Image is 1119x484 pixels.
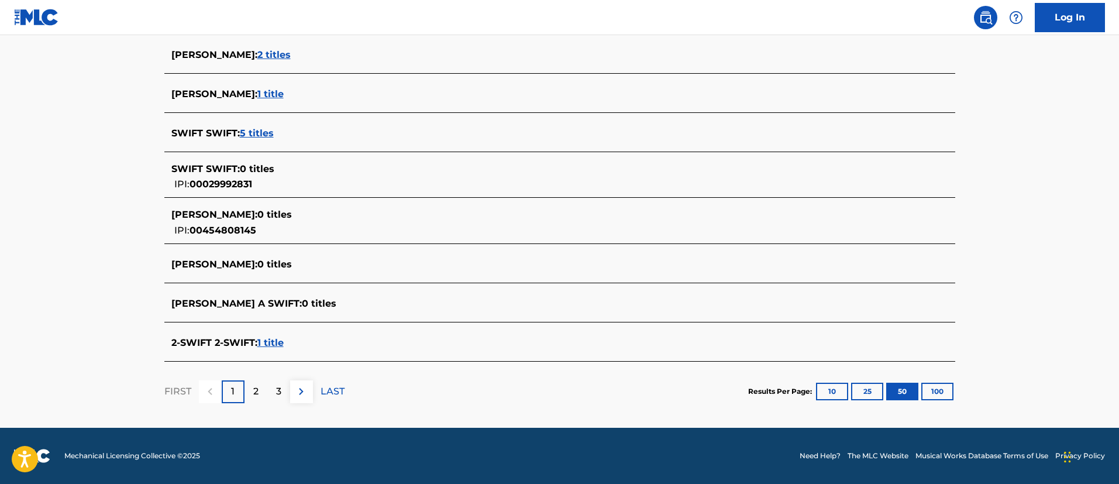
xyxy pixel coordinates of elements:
[1004,6,1028,29] div: Help
[174,179,190,190] span: IPI:
[240,163,274,174] span: 0 titles
[302,298,336,309] span: 0 titles
[257,88,284,99] span: 1 title
[1055,451,1105,461] a: Privacy Policy
[1035,3,1105,32] a: Log In
[171,209,257,220] span: [PERSON_NAME] :
[1061,428,1119,484] iframe: Chat Widget
[886,383,918,400] button: 50
[171,259,257,270] span: [PERSON_NAME] :
[979,11,993,25] img: search
[171,337,257,348] span: 2-SWIFT 2-SWIFT :
[257,259,292,270] span: 0 titles
[171,163,240,174] span: SWIFT SWIFT :
[1064,440,1071,475] div: Drag
[171,88,257,99] span: [PERSON_NAME] :
[257,209,292,220] span: 0 titles
[800,451,841,461] a: Need Help?
[190,179,252,190] span: 00029992831
[14,449,50,463] img: logo
[848,451,908,461] a: The MLC Website
[921,383,953,400] button: 100
[321,385,345,399] p: LAST
[851,383,883,400] button: 25
[174,225,190,236] span: IPI:
[231,385,235,399] p: 1
[164,385,191,399] p: FIRST
[276,385,281,399] p: 3
[816,383,848,400] button: 10
[14,9,59,26] img: MLC Logo
[294,385,308,399] img: right
[190,225,256,236] span: 00454808145
[974,6,997,29] a: Public Search
[915,451,1048,461] a: Musical Works Database Terms of Use
[257,337,284,348] span: 1 title
[64,451,200,461] span: Mechanical Licensing Collective © 2025
[257,49,291,60] span: 2 titles
[171,128,240,139] span: SWIFT SWIFT :
[1009,11,1023,25] img: help
[240,128,274,139] span: 5 titles
[253,385,259,399] p: 2
[748,386,815,397] p: Results Per Page:
[171,49,257,60] span: [PERSON_NAME] :
[171,298,302,309] span: [PERSON_NAME] A SWIFT :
